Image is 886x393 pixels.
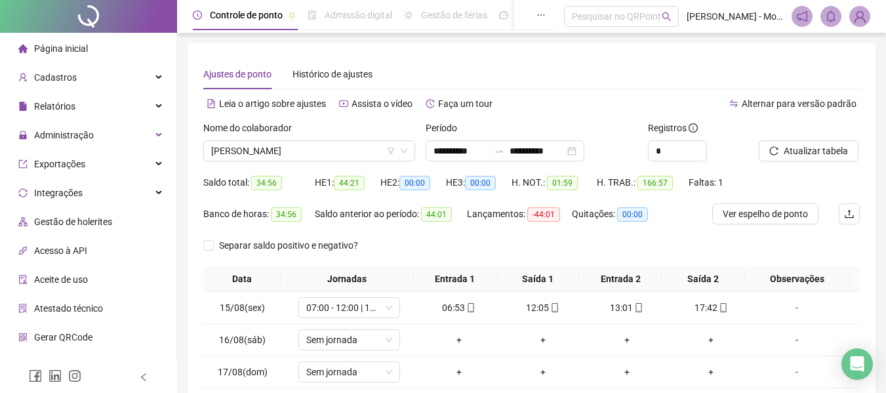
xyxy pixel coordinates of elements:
span: Administração [34,130,94,140]
span: swap-right [494,146,504,156]
span: clock-circle [193,10,202,20]
div: + [506,365,580,379]
span: Sem jornada [306,362,392,382]
span: Página inicial [34,43,88,54]
span: Gestão de holerites [34,217,112,227]
span: Exportações [34,159,85,169]
div: Histórico de ajustes [292,67,373,81]
span: MILENA GUEDES DE SOUZA [211,141,407,161]
span: lock [18,131,28,140]
span: Cadastros [34,72,77,83]
span: dashboard [499,10,508,20]
div: H. TRAB.: [597,175,689,190]
span: Aceite de uso [34,274,88,285]
span: Leia o artigo sobre ajustes [219,98,326,109]
div: Quitações: [572,207,664,222]
span: audit [18,275,28,284]
span: export [18,159,28,169]
th: Data [203,266,281,292]
span: Sem jornada [306,330,392,350]
span: 44:01 [421,207,452,222]
span: Gestão de férias [421,10,487,20]
div: 17:42 [674,300,748,315]
span: 34:56 [271,207,302,222]
span: ellipsis [536,10,546,20]
span: home [18,44,28,53]
span: file [18,102,28,111]
span: 00:00 [617,207,648,222]
div: 13:01 [590,300,664,315]
th: Saída 1 [496,266,579,292]
span: Gerar QRCode [34,332,92,342]
div: + [674,365,748,379]
span: mobile [633,303,643,312]
span: history [426,99,435,108]
span: Separar saldo positivo e negativo? [214,238,363,253]
span: upload [844,209,855,219]
span: youtube [339,99,348,108]
div: + [422,333,496,347]
span: Assista o vídeo [352,98,413,109]
span: down [385,336,393,344]
label: Período [426,121,466,135]
span: down [385,368,393,376]
span: to [494,146,504,156]
div: Open Intercom Messenger [841,348,873,380]
div: + [590,333,664,347]
div: - [758,333,836,347]
span: Atualizar tabela [784,144,848,158]
span: facebook [29,369,42,383]
span: down [385,304,393,312]
div: + [590,365,664,379]
span: Alternar para versão padrão [742,98,856,109]
span: solution [18,304,28,313]
span: search [662,12,672,22]
div: + [422,365,496,379]
span: sync [18,188,28,197]
div: Ajustes de ponto [203,67,272,81]
span: mobile [465,303,475,312]
div: + [506,333,580,347]
th: Saída 2 [662,266,744,292]
span: Acesso à API [34,245,87,256]
div: H. NOT.: [512,175,597,190]
span: notification [796,10,808,22]
span: 15/08(sex) [220,302,265,313]
span: Faltas: 1 [689,177,723,188]
div: Banco de horas: [203,207,315,222]
label: Nome do colaborador [203,121,300,135]
span: filter [387,147,395,155]
div: 06:53 [422,300,496,315]
span: pushpin [288,12,296,20]
span: info-circle [689,123,698,133]
th: Entrada 2 [579,266,662,292]
span: mobile [549,303,559,312]
button: Atualizar tabela [759,140,858,161]
span: bell [825,10,837,22]
span: 44:21 [334,176,365,190]
span: Controle de ponto [210,10,283,20]
div: - [758,300,836,315]
span: Relatórios [34,101,75,112]
img: 85926 [850,7,870,26]
span: Registros [648,121,698,135]
span: reload [769,146,778,155]
span: Admissão digital [325,10,392,20]
span: mobile [717,303,728,312]
span: [PERSON_NAME] - Mostaza Serralheria LTDA [687,9,784,24]
span: Atestado técnico [34,303,103,314]
span: api [18,246,28,255]
span: instagram [68,369,81,383]
span: 16/08(sáb) [219,335,266,345]
span: 00:00 [465,176,496,190]
span: 00:00 [399,176,430,190]
th: Observações [745,266,850,292]
span: file-done [308,10,317,20]
span: sun [404,10,413,20]
span: apartment [18,217,28,226]
span: left [139,373,148,382]
span: Ver espelho de ponto [723,207,808,221]
div: HE 1: [315,175,380,190]
span: 34:56 [251,176,282,190]
span: 17/08(dom) [218,367,268,377]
